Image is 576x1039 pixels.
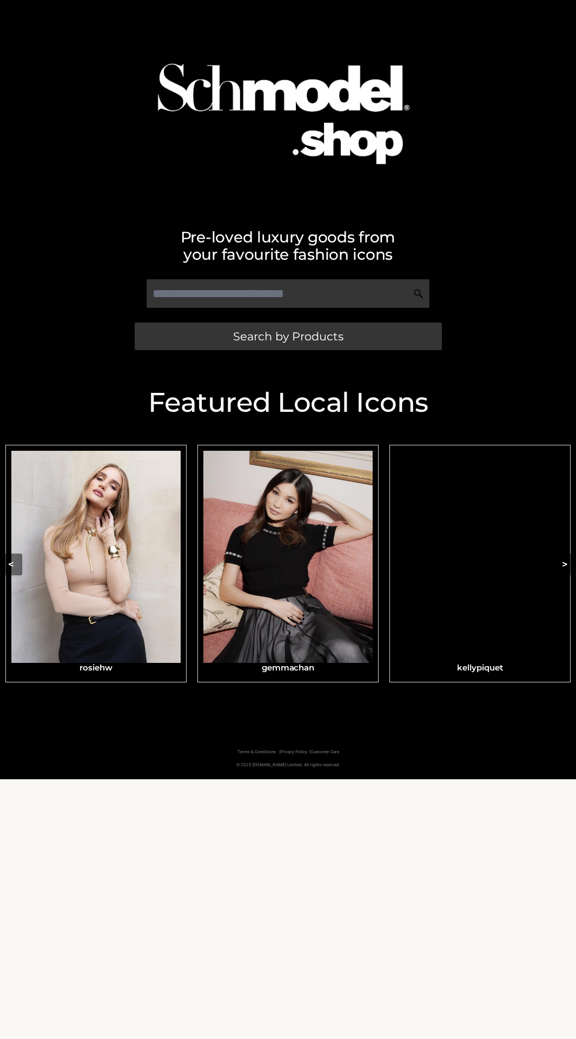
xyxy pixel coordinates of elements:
span: Search by Products [233,331,343,342]
p: © 2025 [DOMAIN_NAME] Limited. All rights reserved. [5,761,571,769]
a: Search by Products [135,323,442,350]
a: Privacy Policy | [280,749,310,754]
img: rosiehw [11,451,181,662]
button: > [554,554,576,575]
a: kellypiquetkellypiquet [389,445,571,682]
a: rosiehwrosiehw [5,445,187,682]
a: gemmachangemmachan [197,445,379,682]
h3: kellypiquet [395,663,565,673]
img: kellypiquet [395,451,565,662]
h3: rosiehw [11,663,181,673]
img: gemmachan [203,451,373,662]
h3: gemmachan [203,663,373,673]
a: Customer Care [310,749,339,754]
h2: Pre-loved luxury goods from your favourite fashion icons [5,228,571,263]
a: Terms & Conditions | [237,749,280,754]
img: Search Icon [413,288,424,299]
